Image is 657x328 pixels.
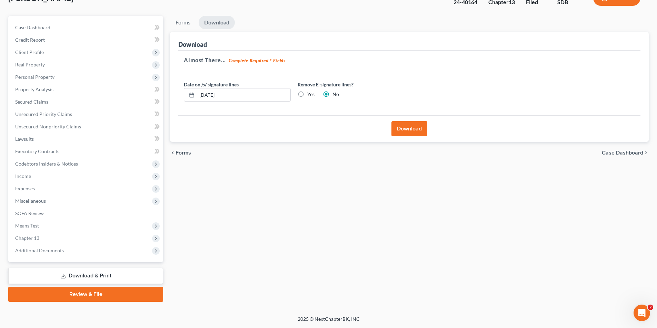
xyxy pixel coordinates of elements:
[15,247,64,253] span: Additional Documents
[15,24,50,30] span: Case Dashboard
[15,99,48,105] span: Secured Claims
[10,133,163,145] a: Lawsuits
[15,235,39,241] span: Chapter 13
[15,148,59,154] span: Executory Contracts
[176,150,191,156] span: Forms
[8,268,163,284] a: Download & Print
[10,207,163,220] a: SOFA Review
[298,81,405,88] label: Remove E-signature lines?
[170,150,176,156] i: chevron_left
[15,124,81,129] span: Unsecured Nonpriority Claims
[15,198,46,204] span: Miscellaneous
[15,49,44,55] span: Client Profile
[15,161,78,167] span: Codebtors Insiders & Notices
[10,21,163,34] a: Case Dashboard
[178,40,207,49] div: Download
[229,58,286,63] strong: Complete Required * Fields
[10,83,163,96] a: Property Analysis
[602,150,643,156] span: Case Dashboard
[8,287,163,302] a: Review & File
[184,81,239,88] label: Date on /s/ signature lines
[10,34,163,46] a: Credit Report
[15,111,72,117] span: Unsecured Priority Claims
[199,16,235,29] a: Download
[15,37,45,43] span: Credit Report
[197,88,290,102] input: MM/DD/YYYY
[15,136,34,142] span: Lawsuits
[391,121,427,136] button: Download
[10,96,163,108] a: Secured Claims
[10,120,163,133] a: Unsecured Nonpriority Claims
[15,223,39,229] span: Means Test
[170,16,196,29] a: Forms
[602,150,649,156] a: Case Dashboard chevron_right
[10,108,163,120] a: Unsecured Priority Claims
[332,91,339,98] label: No
[643,150,649,156] i: chevron_right
[648,305,653,310] span: 2
[132,316,525,328] div: 2025 © NextChapterBK, INC
[15,186,35,191] span: Expenses
[15,62,45,67] span: Real Property
[15,173,31,179] span: Income
[15,86,53,92] span: Property Analysis
[184,56,635,64] h5: Almost There...
[15,210,44,216] span: SOFA Review
[10,145,163,158] a: Executory Contracts
[170,150,200,156] button: chevron_left Forms
[307,91,315,98] label: Yes
[15,74,54,80] span: Personal Property
[634,305,650,321] iframe: Intercom live chat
